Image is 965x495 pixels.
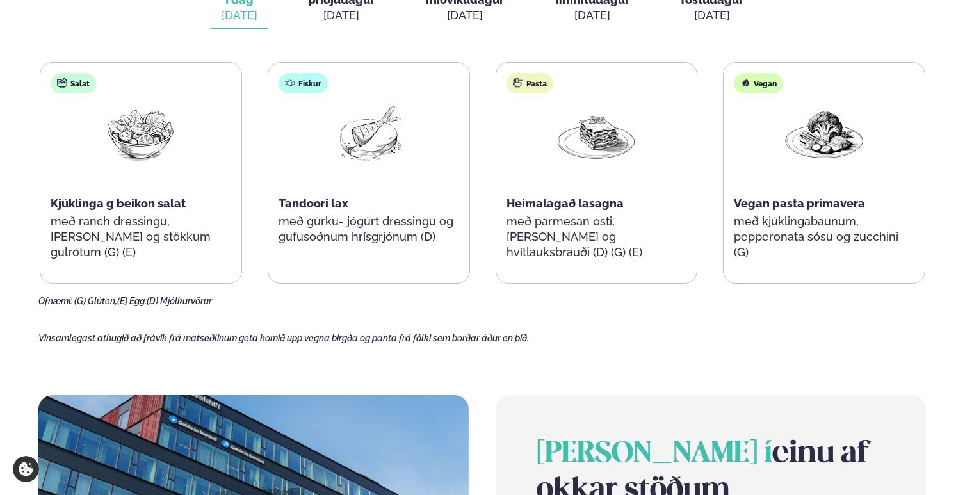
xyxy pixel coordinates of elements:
img: Vegan.svg [740,78,750,88]
img: pasta.svg [513,78,523,88]
p: með gúrku- jógúrt dressingu og gufusoðnum hrísgrjónum (D) [279,214,459,245]
p: með kjúklingabaunum, pepperonata sósu og zucchini (G) [734,214,914,260]
div: Fiskur [279,73,328,93]
div: Salat [51,73,96,93]
span: Tandoori lax [279,197,348,210]
img: fish.svg [285,78,295,88]
p: með parmesan osti, [PERSON_NAME] og hvítlauksbrauði (D) (G) (E) [507,214,687,260]
div: [DATE] [681,8,743,23]
span: Ofnæmi: [38,296,72,306]
div: Pasta [507,73,553,93]
span: Heimalagað lasagna [507,197,624,210]
img: salad.svg [57,78,67,88]
span: Vegan pasta primavera [734,197,865,210]
span: (E) Egg, [117,296,147,306]
img: Lasagna.png [555,104,637,163]
a: Cookie settings [13,456,39,482]
span: (D) Mjólkurvörur [147,296,212,306]
div: [DATE] [555,8,629,23]
img: Fish.png [328,104,410,163]
div: [DATE] [426,8,504,23]
span: Vinsamlegast athugið að frávik frá matseðlinum geta komið upp vegna birgða og panta frá fólki sem... [38,333,529,343]
div: Vegan [734,73,783,93]
img: Vegan.png [783,104,865,163]
span: Kjúklinga g beikon salat [51,197,186,210]
span: [PERSON_NAME] í [537,440,772,468]
p: með ranch dressingu, [PERSON_NAME] og stökkum gulrótum (G) (E) [51,214,231,260]
div: [DATE] [222,8,257,23]
span: (G) Glúten, [74,296,117,306]
img: Salad.png [100,104,182,163]
div: [DATE] [309,8,375,23]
